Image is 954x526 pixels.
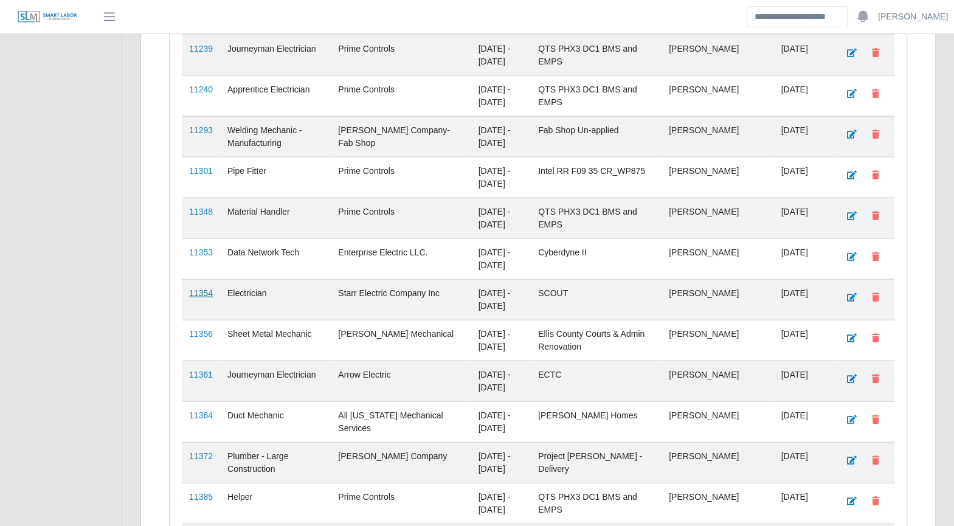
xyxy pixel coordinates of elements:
[662,35,773,75] td: [PERSON_NAME]
[331,320,471,361] td: [PERSON_NAME] Mechanical
[773,442,832,483] td: [DATE]
[471,157,531,198] td: [DATE] - [DATE]
[189,329,213,339] a: 11356
[773,75,832,116] td: [DATE]
[531,198,662,238] td: QTS PHX3 DC1 BMS and EMPS
[189,85,213,94] a: 11240
[471,442,531,483] td: [DATE] - [DATE]
[220,35,331,75] td: Journeyman Electrician
[331,279,471,320] td: Starr Electric Company Inc
[331,75,471,116] td: Prime Controls
[331,157,471,198] td: Prime Controls
[773,361,832,401] td: [DATE]
[531,35,662,75] td: QTS PHX3 DC1 BMS and EMPS
[531,361,662,401] td: ECTC
[471,401,531,442] td: [DATE] - [DATE]
[189,44,213,54] a: 11239
[189,166,213,176] a: 11301
[189,451,213,461] a: 11372
[331,238,471,279] td: Enterprise Electric LLC.
[220,75,331,116] td: Apprentice Electrician
[189,410,213,420] a: 11364
[662,198,773,238] td: [PERSON_NAME]
[471,361,531,401] td: [DATE] - [DATE]
[471,483,531,524] td: [DATE] - [DATE]
[331,116,471,157] td: [PERSON_NAME] Company- Fab Shop
[531,401,662,442] td: [PERSON_NAME] Homes
[189,247,213,257] a: 11353
[773,198,832,238] td: [DATE]
[662,279,773,320] td: [PERSON_NAME]
[662,442,773,483] td: [PERSON_NAME]
[331,198,471,238] td: Prime Controls
[471,238,531,279] td: [DATE] - [DATE]
[331,361,471,401] td: Arrow Electric
[531,279,662,320] td: SCOUT
[220,320,331,361] td: Sheet Metal Mechanic
[531,442,662,483] td: Project [PERSON_NAME] - Delivery
[331,483,471,524] td: Prime Controls
[220,238,331,279] td: Data Network Tech
[773,238,832,279] td: [DATE]
[773,279,832,320] td: [DATE]
[331,35,471,75] td: Prime Controls
[189,207,213,216] a: 11348
[471,35,531,75] td: [DATE] - [DATE]
[471,116,531,157] td: [DATE] - [DATE]
[662,401,773,442] td: [PERSON_NAME]
[662,157,773,198] td: [PERSON_NAME]
[773,401,832,442] td: [DATE]
[662,361,773,401] td: [PERSON_NAME]
[220,401,331,442] td: Duct Mechanic
[331,401,471,442] td: All [US_STATE] Mechanical Services
[220,198,331,238] td: Material Handler
[531,116,662,157] td: Fab Shop Un-applied
[773,483,832,524] td: [DATE]
[189,125,213,135] a: 11293
[220,116,331,157] td: Welding Mechanic - Manufacturing
[773,320,832,361] td: [DATE]
[471,198,531,238] td: [DATE] - [DATE]
[662,238,773,279] td: [PERSON_NAME]
[662,320,773,361] td: [PERSON_NAME]
[662,116,773,157] td: [PERSON_NAME]
[189,288,213,298] a: 11354
[662,75,773,116] td: [PERSON_NAME]
[531,320,662,361] td: Ellis County Courts & Admin Renovation
[531,238,662,279] td: Cyberdyne II
[773,157,832,198] td: [DATE]
[220,361,331,401] td: Journeyman Electrician
[531,157,662,198] td: Intel RR F09 35 CR_WP875
[662,483,773,524] td: [PERSON_NAME]
[189,370,213,379] a: 11361
[220,483,331,524] td: Helper
[220,157,331,198] td: Pipe Fitter
[773,116,832,157] td: [DATE]
[189,492,213,502] a: 11385
[17,10,78,24] img: SLM Logo
[878,10,948,23] a: [PERSON_NAME]
[331,442,471,483] td: [PERSON_NAME] Company
[471,279,531,320] td: [DATE] - [DATE]
[531,75,662,116] td: QTS PHX3 DC1 BMS and EMPS
[471,75,531,116] td: [DATE] - [DATE]
[220,279,331,320] td: Electrician
[471,320,531,361] td: [DATE] - [DATE]
[773,35,832,75] td: [DATE]
[747,6,848,27] input: Search
[531,483,662,524] td: QTS PHX3 DC1 BMS and EMPS
[220,442,331,483] td: Plumber - Large Construction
